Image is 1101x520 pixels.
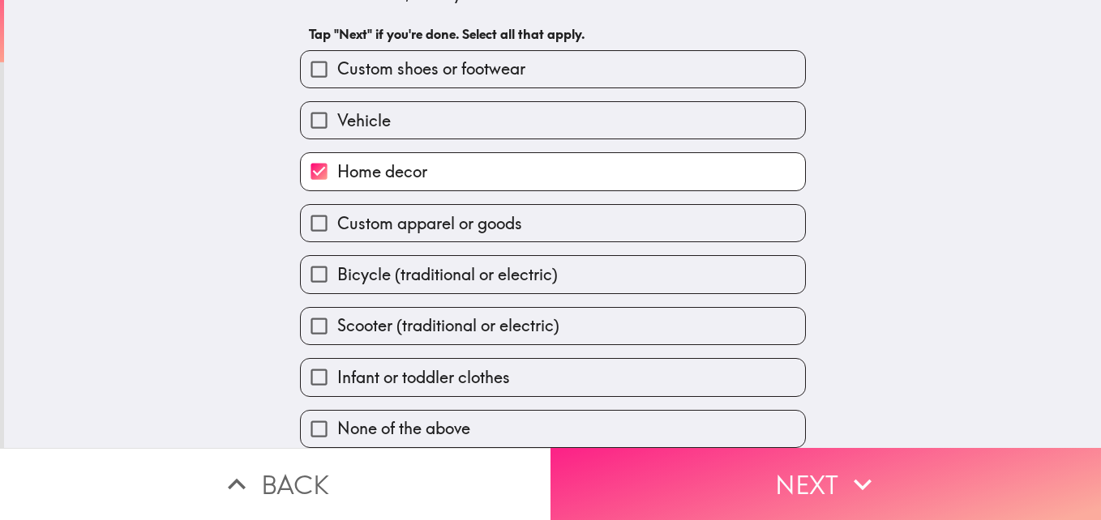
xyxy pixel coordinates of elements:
span: Vehicle [337,109,391,132]
h6: Tap "Next" if you're done. Select all that apply. [309,25,797,43]
span: Home decor [337,160,427,183]
span: Custom apparel or goods [337,212,522,235]
button: Custom shoes or footwear [301,51,805,87]
button: Infant or toddler clothes [301,359,805,395]
span: Infant or toddler clothes [337,366,510,389]
button: Scooter (traditional or electric) [301,308,805,344]
button: Vehicle [301,102,805,139]
button: Home decor [301,153,805,190]
button: Next [550,448,1101,520]
button: Bicycle (traditional or electric) [301,256,805,292]
button: None of the above [301,411,805,447]
span: Bicycle (traditional or electric) [337,263,558,286]
span: None of the above [337,417,470,440]
span: Scooter (traditional or electric) [337,314,559,337]
span: Custom shoes or footwear [337,58,525,80]
button: Custom apparel or goods [301,205,805,241]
